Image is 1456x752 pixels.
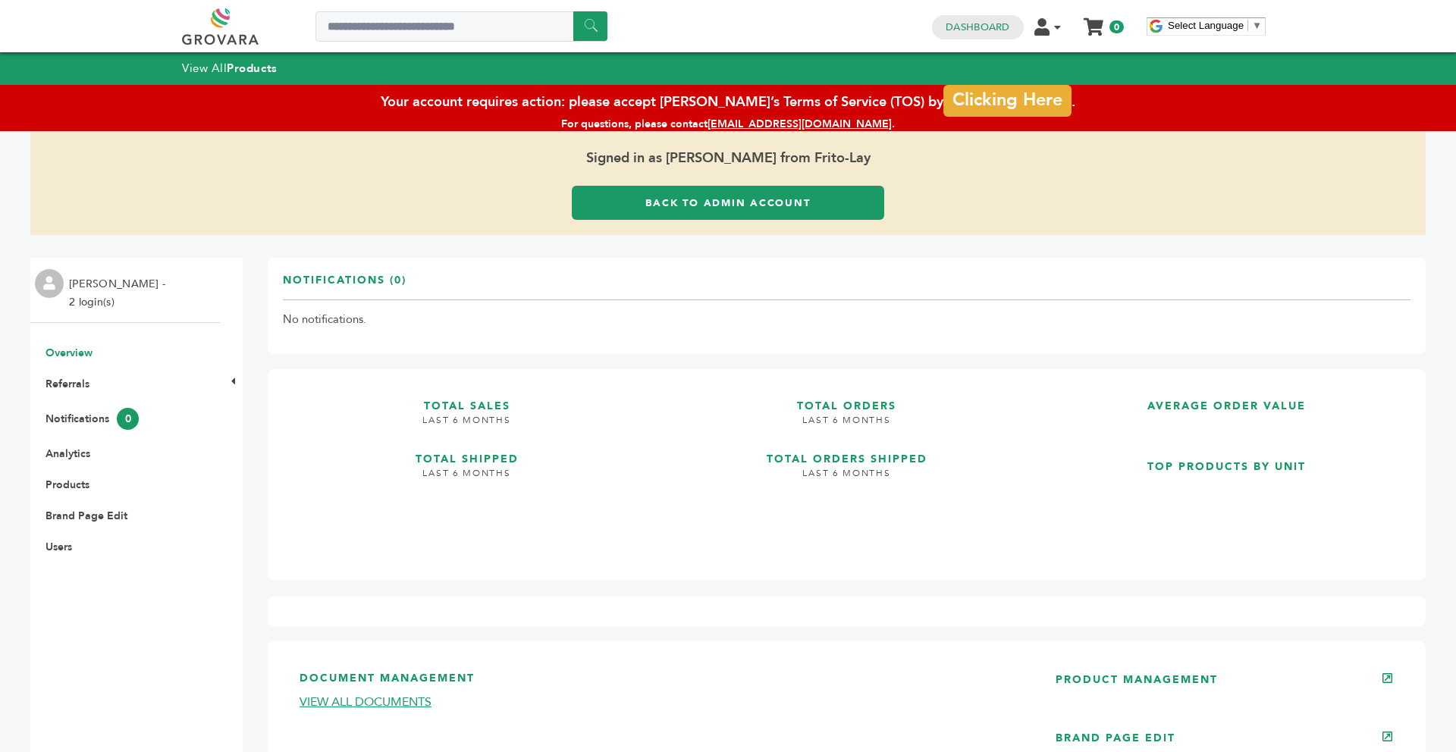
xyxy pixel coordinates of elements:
[227,61,277,76] strong: Products
[283,273,406,299] h3: Notifications (0)
[708,117,892,131] a: [EMAIL_ADDRESS][DOMAIN_NAME]
[45,540,72,554] a: Users
[45,377,89,391] a: Referrals
[1056,672,1218,687] a: PRODUCT MANAGEMENT
[663,437,1031,467] h3: TOTAL ORDERS SHIPPED
[45,346,93,360] a: Overview
[283,384,651,414] h3: TOTAL SALES
[1056,731,1175,745] a: BRAND PAGE EDIT
[182,61,278,76] a: View AllProducts
[30,131,1426,186] span: Signed in as [PERSON_NAME] from Frito-Lay
[283,414,651,438] h4: LAST 6 MONTHS
[45,509,127,523] a: Brand Page Edit
[283,300,1410,340] td: No notifications.
[1085,14,1103,30] a: My Cart
[943,85,1071,117] a: Clicking Here
[117,408,139,430] span: 0
[45,446,90,461] a: Analytics
[663,384,1031,414] h3: TOTAL ORDERS
[300,694,431,710] a: VIEW ALL DOCUMENTS
[45,412,139,426] a: Notifications0
[1109,20,1124,33] span: 0
[663,384,1031,553] a: TOTAL ORDERS LAST 6 MONTHS TOTAL ORDERS SHIPPED LAST 6 MONTHS
[1043,384,1410,433] a: AVERAGE ORDER VALUE
[35,269,64,298] img: profile.png
[1043,445,1410,475] h3: TOP PRODUCTS BY UNIT
[69,275,169,312] li: [PERSON_NAME] - 2 login(s)
[283,384,651,553] a: TOTAL SALES LAST 6 MONTHS TOTAL SHIPPED LAST 6 MONTHS
[1043,384,1410,414] h3: AVERAGE ORDER VALUE
[572,186,884,220] a: Back to Admin Account
[45,478,89,492] a: Products
[283,437,651,467] h3: TOTAL SHIPPED
[663,414,1031,438] h4: LAST 6 MONTHS
[663,467,1031,491] h4: LAST 6 MONTHS
[283,467,651,491] h4: LAST 6 MONTHS
[1043,445,1410,553] a: TOP PRODUCTS BY UNIT
[300,671,1010,694] h3: DOCUMENT MANAGEMENT
[1252,20,1262,31] span: ▼
[1168,20,1244,31] span: Select Language
[946,20,1009,34] a: Dashboard
[1168,20,1262,31] a: Select Language​
[315,11,607,42] input: Search a product or brand...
